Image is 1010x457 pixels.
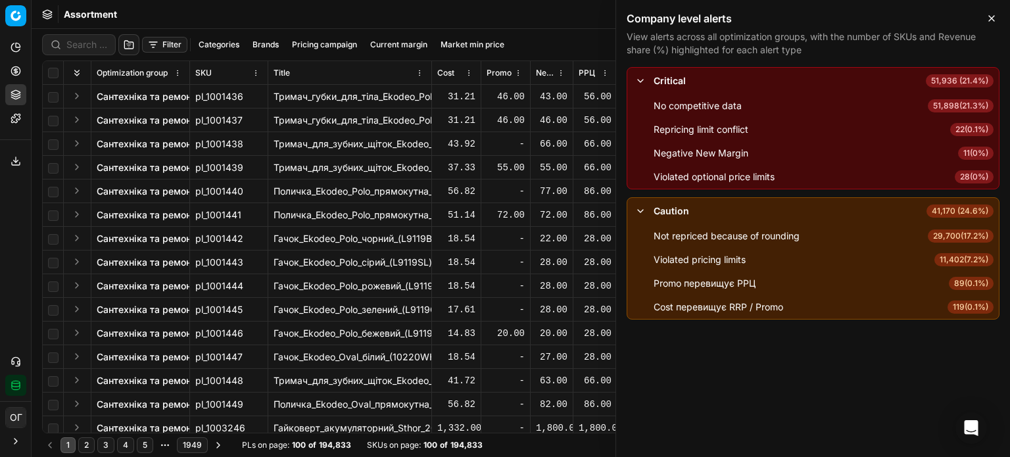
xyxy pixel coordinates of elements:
[97,421,196,435] a: Сантехніка та ремонт
[654,74,686,87] div: Critical
[195,303,243,316] span: pl_1001445
[195,350,243,364] span: pl_1001447
[69,396,85,412] button: Expand
[195,90,243,103] span: pl_1001436
[69,135,85,151] button: Expand
[287,37,362,53] button: Pricing campaign
[210,437,226,453] button: Go to next page
[69,254,85,270] button: Expand
[487,90,525,103] div: 46.00
[69,301,85,317] button: Expand
[274,114,426,127] div: Тримач_губки_для_тіла_Ekodeo_Polo_чорний_(L9116ВК)
[579,114,612,127] div: 56.00
[926,204,994,218] span: 41,170 (24.6%)
[97,398,196,411] a: Сантехніка та ремонт
[319,440,351,450] strong: 194,833
[437,185,475,198] div: 56.82
[437,421,475,435] div: 1,332.00
[142,37,187,53] button: Filter
[536,398,567,411] div: 82.00
[195,185,243,198] span: pl_1001440
[97,350,196,364] a: Сантехніка та ремонт
[579,256,612,269] div: 28.00
[654,147,748,160] div: Negative New Margin
[97,374,196,387] a: Сантехніка та ремонт
[437,303,475,316] div: 17.61
[69,88,85,104] button: Expand
[242,440,289,450] span: PLs on page :
[536,421,567,435] div: 1,800.00
[292,440,306,450] strong: 100
[97,303,196,316] a: Сантехніка та ремонт
[193,37,245,53] button: Categories
[274,232,426,245] div: Гачок_Ekodeo_Polo_чорний_(L9119BK)
[195,279,243,293] span: pl_1001444
[274,350,426,364] div: Гачок_Ekodeo_Oval_білий_(10220WH)
[64,8,117,21] nav: breadcrumb
[195,208,241,222] span: pl_1001441
[195,256,243,269] span: pl_1001443
[958,147,994,160] span: 11 ( 0% )
[247,37,284,53] button: Brands
[536,114,567,127] div: 46.00
[536,327,567,340] div: 20.00
[274,90,426,103] div: Тримач_губки_для_тіла_Ekodeo_Polo_сірий_(L9116SL)
[64,8,117,21] span: Assortment
[274,374,426,387] div: Тримач_для_зубних_щіток_Ekodeo_Oval_прямий_білий_(10216WH)
[536,279,567,293] div: 28.00
[69,206,85,222] button: Expand
[437,279,475,293] div: 18.54
[487,114,525,127] div: 46.00
[435,37,510,53] button: Market min price
[274,303,426,316] div: Гачок_Ekodeo_Polo_зелений_(L9119GR)
[487,398,525,411] div: -
[69,372,85,388] button: Expand
[536,90,567,103] div: 43.00
[423,440,437,450] strong: 100
[536,374,567,387] div: 63.00
[654,123,748,136] div: Repricing limit conflict
[69,349,85,364] button: Expand
[654,277,756,290] div: Promo перевищує PPЦ
[579,185,612,198] div: 86.00
[274,208,426,222] div: Поличка_Ekodeo_Polo_прямокутна_чорна_(L9118BK)
[536,137,567,151] div: 66.00
[195,374,243,387] span: pl_1001448
[367,440,421,450] span: SKUs on page :
[437,374,475,387] div: 41.72
[487,185,525,198] div: -
[487,161,525,174] div: 55.00
[437,68,454,78] span: Cost
[579,161,612,174] div: 66.00
[579,327,612,340] div: 28.00
[536,350,567,364] div: 27.00
[934,253,994,266] span: 11,402 ( 7.2% )
[97,256,196,269] a: Сантехніка та ремонт
[274,68,290,78] span: Title
[274,327,426,340] div: Гачок_Ekodeo_Polo_бежевий_(L9119BG)
[274,279,426,293] div: Гачок_Ekodeo_Polo_рожевий_(L9119PK)
[487,327,525,340] div: 20.00
[627,30,999,57] p: View alerts across all optimization groups, with the number of SKUs and Revenue share (%) highlig...
[955,170,994,183] span: 28 ( 0% )
[195,398,243,411] span: pl_1001449
[117,437,134,453] button: 4
[654,204,689,218] div: Caution
[487,303,525,316] div: -
[195,161,243,174] span: pl_1001439
[308,440,316,450] strong: of
[274,421,426,435] div: Гайковерт_акумуляторний_Sthor_20V_Li-Ion_КМ-_150_Nm_тримач_6-гранний_1/4"_(78113)
[926,74,994,87] span: 51,936 (21.4%)
[536,232,567,245] div: 22.00
[536,303,567,316] div: 28.00
[6,408,26,427] span: ОГ
[955,412,987,444] div: Open Intercom Messenger
[97,279,196,293] a: Сантехніка та ремонт
[437,327,475,340] div: 14.83
[579,232,612,245] div: 28.00
[274,137,426,151] div: Тримач_для_зубних_щіток_Ekodeo_Polo_прямий_сірий_(L9117SL)
[274,256,426,269] div: Гачок_Ekodeo_Polo_сірий_(L9119SL)
[654,301,783,314] div: Cost перевищує RRP / Promo
[450,440,483,450] strong: 194,833
[274,398,426,411] div: Поличка_Ekodeo_Oval_прямокутна_біла_(10217WH)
